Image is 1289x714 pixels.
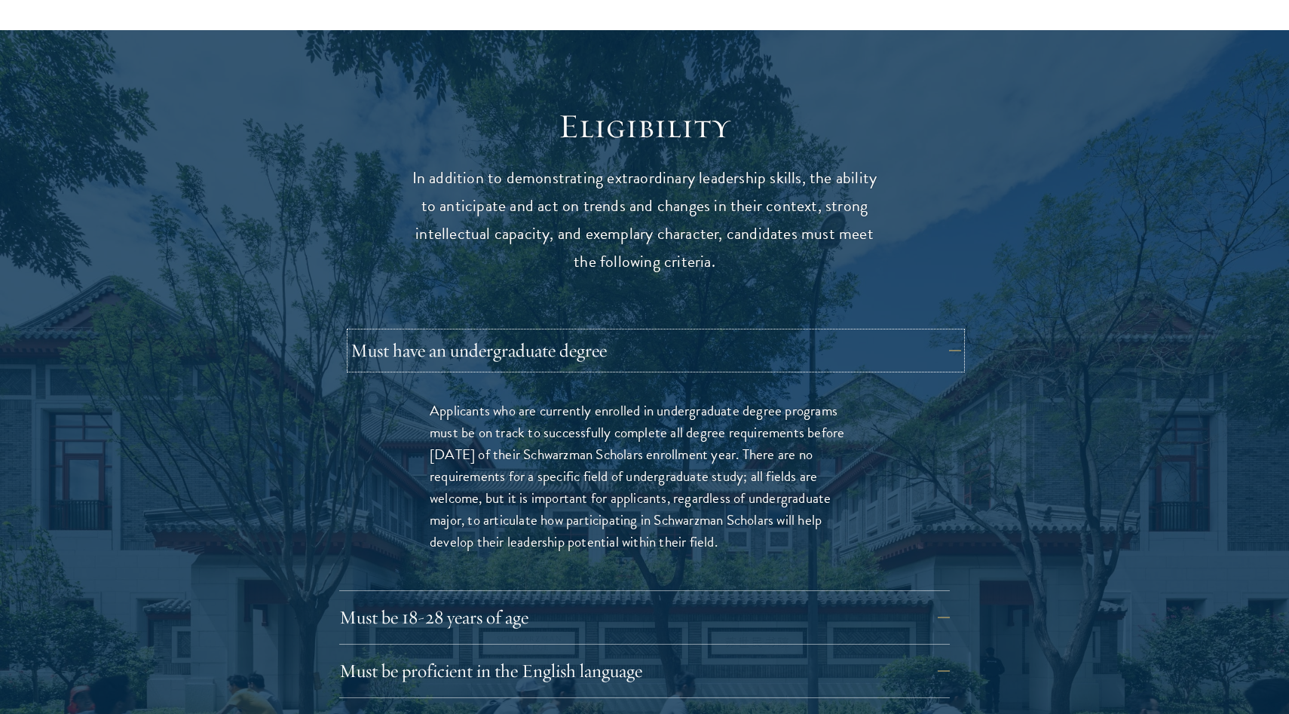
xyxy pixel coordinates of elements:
[411,106,878,148] h2: Eligibility
[339,599,950,636] button: Must be 18-28 years of age
[351,332,961,369] button: Must have an undergraduate degree
[339,653,950,689] button: Must be proficient in the English language
[430,400,859,553] p: Applicants who are currently enrolled in undergraduate degree programs must be on track to succes...
[411,164,878,276] p: In addition to demonstrating extraordinary leadership skills, the ability to anticipate and act o...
